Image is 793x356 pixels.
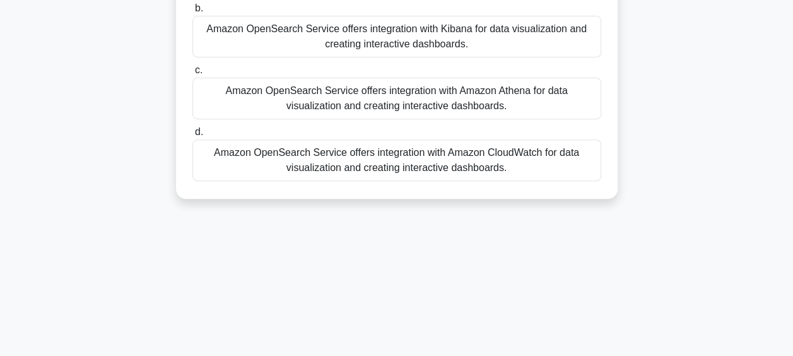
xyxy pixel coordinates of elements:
[195,126,203,137] span: d.
[192,139,601,181] div: Amazon OpenSearch Service offers integration with Amazon CloudWatch for data visualization and cr...
[192,78,601,119] div: Amazon OpenSearch Service offers integration with Amazon Athena for data visualization and creati...
[192,16,601,57] div: Amazon OpenSearch Service offers integration with Kibana for data visualization and creating inte...
[195,3,203,13] span: b.
[195,64,203,75] span: c.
